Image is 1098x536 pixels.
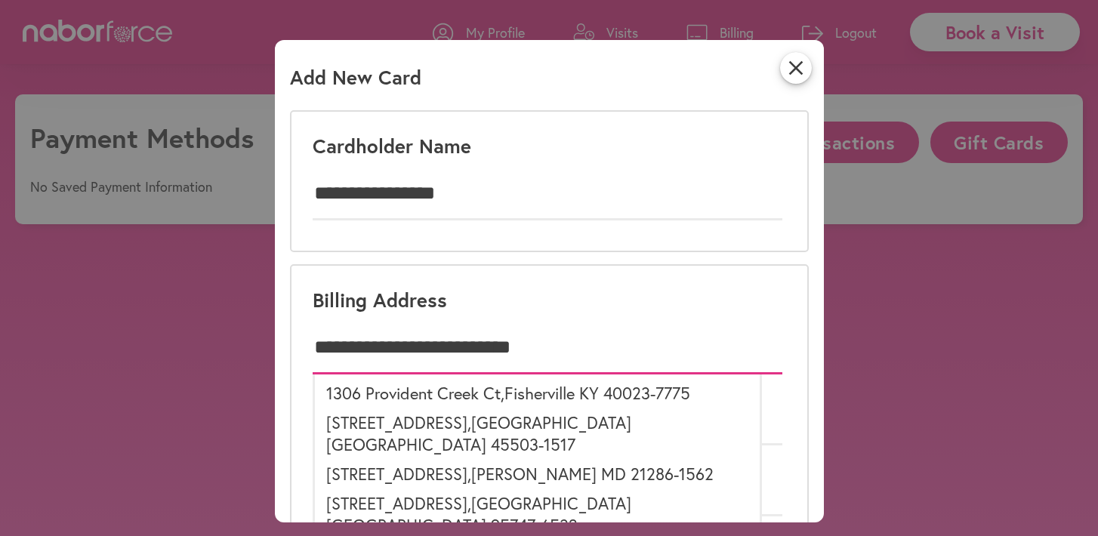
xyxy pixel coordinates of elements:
[290,64,421,101] p: Add New Card
[313,287,447,313] p: Billing Address
[313,408,763,459] li: [STREET_ADDRESS] , [GEOGRAPHIC_DATA] [GEOGRAPHIC_DATA] 45503-1517
[780,52,812,84] i: close
[313,374,763,408] li: 1306 Provident Creek Ct , Fisherville KY 40023-7775
[313,133,471,159] p: Cardholder Name
[313,459,763,488] li: [STREET_ADDRESS] , [PERSON_NAME] MD 21286-1562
